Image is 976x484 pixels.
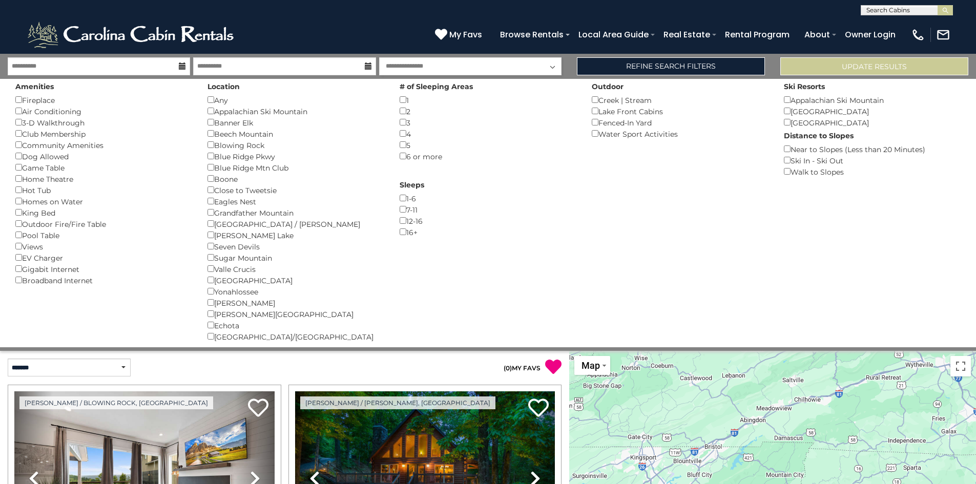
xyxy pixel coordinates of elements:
[504,364,541,372] a: (0)MY FAVS
[784,81,825,92] label: Ski Resorts
[207,331,384,342] div: [GEOGRAPHIC_DATA]/[GEOGRAPHIC_DATA]
[577,57,765,75] a: Refine Search Filters
[582,360,600,371] span: Map
[300,396,495,409] a: [PERSON_NAME] / [PERSON_NAME], [GEOGRAPHIC_DATA]
[15,196,192,207] div: Homes on Water
[400,128,576,139] div: 4
[784,143,961,155] div: Near to Slopes (Less than 20 Minutes)
[784,166,961,177] div: Walk to Slopes
[592,106,769,117] div: Lake Front Cabins
[400,226,576,238] div: 16+
[400,81,473,92] label: # of Sleeping Areas
[207,139,384,151] div: Blowing Rock
[784,155,961,166] div: Ski In - Ski Out
[400,193,576,204] div: 1-6
[15,81,54,92] label: Amenities
[15,275,192,286] div: Broadband Internet
[26,19,238,50] img: White-1-2.png
[19,396,213,409] a: [PERSON_NAME] / Blowing Rock, [GEOGRAPHIC_DATA]
[207,241,384,252] div: Seven Devils
[15,117,192,128] div: 3-D Walkthrough
[15,106,192,117] div: Air Conditioning
[207,275,384,286] div: [GEOGRAPHIC_DATA]
[400,94,576,106] div: 1
[15,241,192,252] div: Views
[207,196,384,207] div: Eagles Nest
[207,128,384,139] div: Beech Mountain
[592,94,769,106] div: Creek | Stream
[207,81,240,92] label: Location
[658,26,715,44] a: Real Estate
[435,28,485,41] a: My Favs
[207,286,384,297] div: Yonahlossee
[400,139,576,151] div: 5
[207,297,384,308] div: [PERSON_NAME]
[784,117,961,128] div: [GEOGRAPHIC_DATA]
[15,218,192,229] div: Outdoor Fire/Fire Table
[936,28,950,42] img: mail-regular-white.png
[207,151,384,162] div: Blue Ridge Pkwy
[574,356,610,375] button: Change map style
[400,117,576,128] div: 3
[784,106,961,117] div: [GEOGRAPHIC_DATA]
[506,364,510,372] span: 0
[784,94,961,106] div: Appalachian Ski Mountain
[207,162,384,173] div: Blue Ridge Mtn Club
[400,180,424,190] label: Sleeps
[911,28,925,42] img: phone-regular-white.png
[400,151,576,162] div: 6 or more
[207,263,384,275] div: Valle Crucis
[207,218,384,229] div: [GEOGRAPHIC_DATA] / [PERSON_NAME]
[207,207,384,218] div: Grandfather Mountain
[950,356,971,376] button: Toggle fullscreen view
[15,184,192,196] div: Hot Tub
[449,28,482,41] span: My Favs
[15,139,192,151] div: Community Amenities
[248,397,268,419] a: Add to favorites
[207,229,384,241] div: [PERSON_NAME] Lake
[207,173,384,184] div: Boone
[207,184,384,196] div: Close to Tweetsie
[592,128,769,139] div: Water Sport Activities
[15,162,192,173] div: Game Table
[784,131,854,141] label: Distance to Slopes
[840,26,901,44] a: Owner Login
[495,26,569,44] a: Browse Rentals
[207,308,384,320] div: [PERSON_NAME][GEOGRAPHIC_DATA]
[15,173,192,184] div: Home Theatre
[400,215,576,226] div: 12-16
[573,26,654,44] a: Local Area Guide
[15,207,192,218] div: King Bed
[207,252,384,263] div: Sugar Mountain
[15,263,192,275] div: Gigabit Internet
[15,229,192,241] div: Pool Table
[207,94,384,106] div: Any
[504,364,512,372] span: ( )
[400,204,576,215] div: 7-11
[799,26,835,44] a: About
[15,252,192,263] div: EV Charger
[400,106,576,117] div: 2
[720,26,795,44] a: Rental Program
[780,57,968,75] button: Update Results
[15,128,192,139] div: Club Membership
[528,397,549,419] a: Add to favorites
[207,106,384,117] div: Appalachian Ski Mountain
[207,320,384,331] div: Echota
[592,117,769,128] div: Fenced-In Yard
[15,94,192,106] div: Fireplace
[15,151,192,162] div: Dog Allowed
[207,117,384,128] div: Banner Elk
[592,81,624,92] label: Outdoor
